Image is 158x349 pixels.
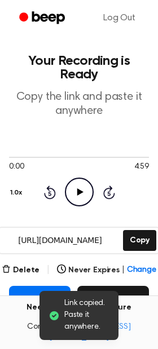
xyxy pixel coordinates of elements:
[7,323,151,342] span: Contact us
[64,298,109,333] span: Link copied. Paste it anywhere.
[134,161,149,173] span: 4:59
[127,264,156,276] span: Change
[123,230,156,251] button: Copy
[9,90,149,118] p: Copy the link and paste it anywhere
[57,264,156,276] button: Never Expires|Change
[122,264,125,276] span: |
[11,7,75,29] a: Beep
[9,161,24,173] span: 0:00
[2,264,39,276] button: Delete
[92,5,147,32] a: Log Out
[9,54,149,81] h1: Your Recording is Ready
[49,323,131,341] a: [EMAIL_ADDRESS][DOMAIN_NAME]
[46,263,50,277] span: |
[77,286,149,315] button: Record
[9,183,26,202] button: 1.0x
